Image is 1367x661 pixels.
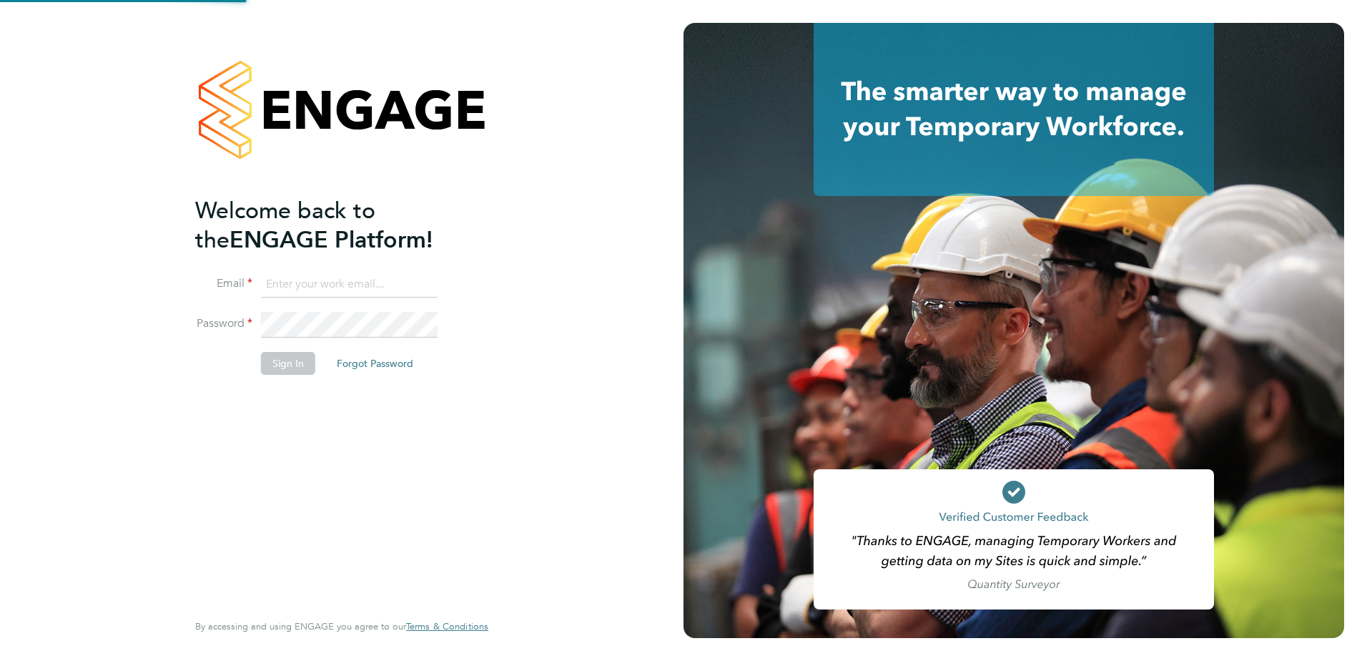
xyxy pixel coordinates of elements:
label: Password [195,316,252,331]
span: Welcome back to the [195,197,375,254]
button: Forgot Password [325,352,425,375]
label: Email [195,276,252,291]
h2: ENGAGE Platform! [195,196,474,255]
button: Sign In [261,352,315,375]
a: Terms & Conditions [406,621,488,632]
input: Enter your work email... [261,272,438,298]
span: By accessing and using ENGAGE you agree to our [195,620,488,632]
span: Terms & Conditions [406,620,488,632]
